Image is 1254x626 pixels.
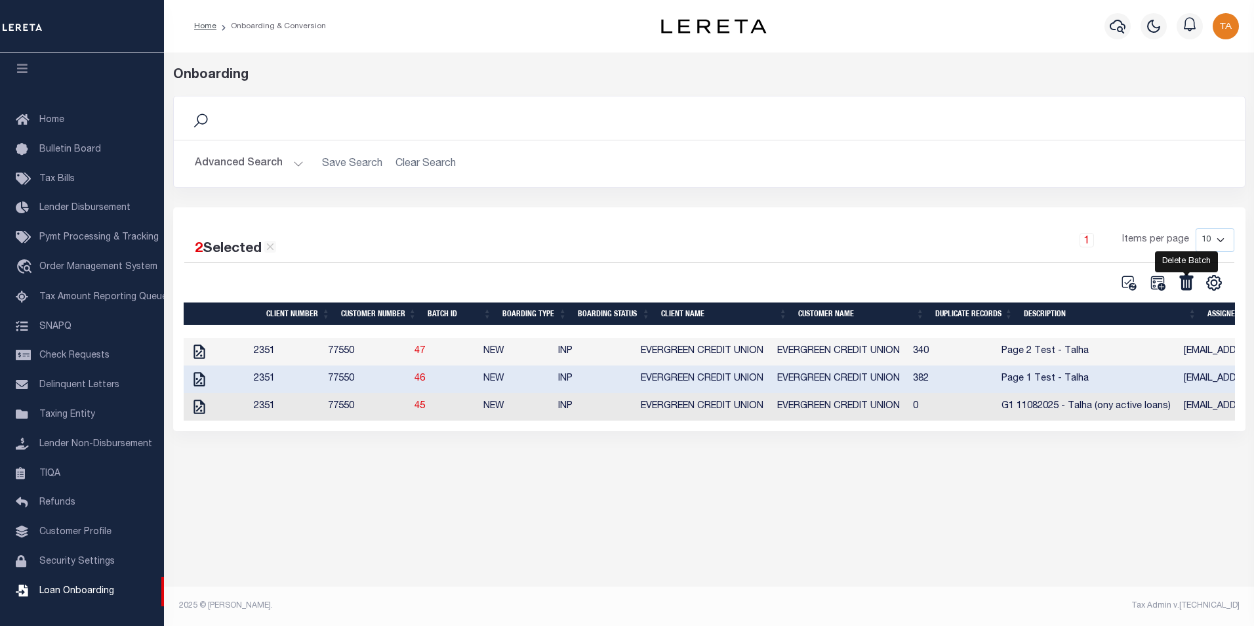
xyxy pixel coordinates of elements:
[216,20,326,32] li: Onboarding & Conversion
[661,19,766,33] img: logo-dark.svg
[16,259,37,276] i: travel_explore
[772,338,908,365] td: EVERGREEN CREDIT UNION
[39,351,110,360] span: Check Requests
[323,393,409,421] td: 77550
[169,600,710,612] div: 2025 © [PERSON_NAME].
[1213,13,1239,39] img: svg+xml;base64,PHN2ZyB4bWxucz0iaHR0cDovL3d3dy53My5vcmcvMjAwMC9zdmciIHBvaW50ZXItZXZlbnRzPSJub25lIi...
[636,338,771,365] td: EVERGREEN CREDIT UNION
[573,303,656,325] th: Boarding Status: activate to sort column ascending
[249,393,323,421] td: 2351
[478,365,553,393] td: NEW
[39,381,119,390] span: Delinquent Letters
[39,587,114,596] span: Loan Onboarding
[39,557,115,566] span: Security Settings
[553,338,636,365] td: INP
[908,338,996,365] td: 340
[772,393,908,421] td: EVERGREEN CREDIT UNION
[636,365,771,393] td: EVERGREEN CREDIT UNION
[323,365,409,393] td: 77550
[930,303,1019,325] th: Duplicate Records: activate to sort column ascending
[39,203,131,213] span: Lender Disbursement
[553,393,636,421] td: INP
[553,365,636,393] td: INP
[497,303,573,325] th: Boarding Type: activate to sort column ascending
[996,365,1179,393] td: Page 1 Test - Talha
[1155,251,1218,272] div: Delete Batch
[39,262,157,272] span: Order Management System
[422,303,497,325] th: Batch ID: activate to sort column ascending
[195,242,203,256] span: 2
[908,365,996,393] td: 382
[195,239,276,260] div: Selected
[1080,233,1094,247] a: 1
[39,145,101,154] span: Bulletin Board
[39,528,111,537] span: Customer Profile
[39,233,159,242] span: Pymt Processing & Tracking
[173,66,1245,85] div: Onboarding
[478,338,553,365] td: NEW
[478,393,553,421] td: NEW
[39,469,60,478] span: TIQA
[772,365,908,393] td: EVERGREEN CREDIT UNION
[261,303,336,325] th: Client Number: activate to sort column ascending
[39,498,75,507] span: Refunds
[323,338,409,365] td: 77550
[194,22,216,30] a: Home
[39,410,95,419] span: Taxing Entity
[719,600,1240,612] div: Tax Admin v.[TECHNICAL_ID]
[636,393,771,421] td: EVERGREEN CREDIT UNION
[195,151,304,177] button: Advanced Search
[39,175,75,184] span: Tax Bills
[996,338,1179,365] td: Page 2 Test - Talha
[249,365,323,393] td: 2351
[415,402,425,411] a: 45
[656,303,793,325] th: Client Name: activate to sort column ascending
[415,374,425,383] a: 46
[39,115,64,125] span: Home
[1122,233,1189,247] span: Items per page
[39,293,167,302] span: Tax Amount Reporting Queue
[793,303,930,325] th: Customer Name: activate to sort column ascending
[908,393,996,421] td: 0
[249,338,323,365] td: 2351
[336,303,422,325] th: Customer Number: activate to sort column ascending
[39,322,71,331] span: SNAPQ
[996,393,1179,421] td: G1 11082025 - Talha (ony active loans)
[415,346,425,356] a: 47
[39,440,152,449] span: Lender Non-Disbursement
[1019,303,1202,325] th: Description: activate to sort column ascending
